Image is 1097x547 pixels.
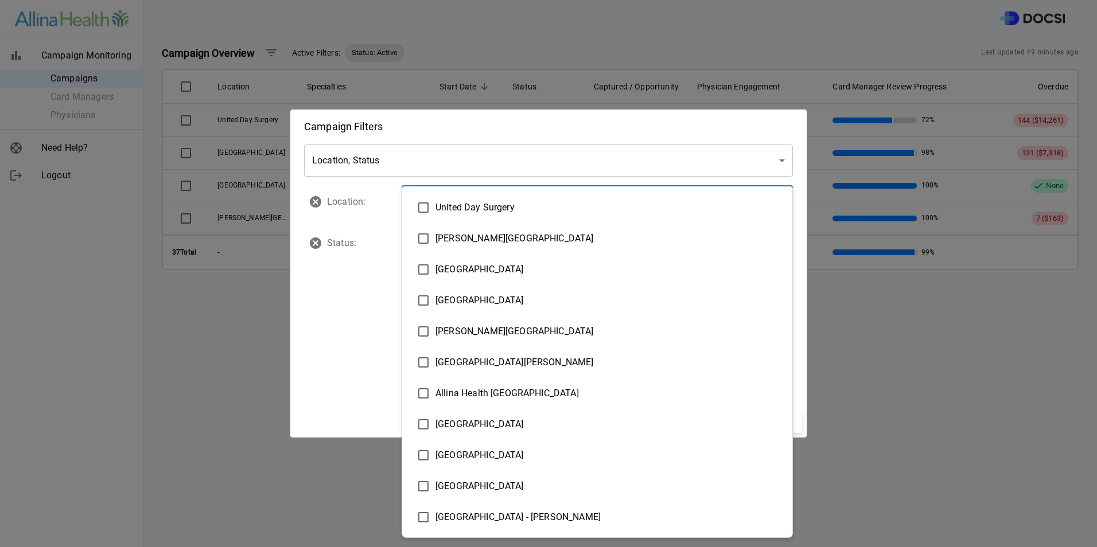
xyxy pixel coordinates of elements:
[435,355,783,369] span: [GEOGRAPHIC_DATA][PERSON_NAME]
[435,325,783,338] span: [PERSON_NAME][GEOGRAPHIC_DATA]
[435,510,783,524] span: [GEOGRAPHIC_DATA] - [PERSON_NAME]
[435,448,783,462] span: [GEOGRAPHIC_DATA]
[435,417,783,431] span: [GEOGRAPHIC_DATA]
[435,294,783,307] span: [GEOGRAPHIC_DATA]
[435,263,783,276] span: [GEOGRAPHIC_DATA]
[435,201,783,214] span: United Day Surgery
[435,479,783,493] span: [GEOGRAPHIC_DATA]
[435,232,783,245] span: [PERSON_NAME][GEOGRAPHIC_DATA]
[435,386,783,400] span: Allina Health [GEOGRAPHIC_DATA]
